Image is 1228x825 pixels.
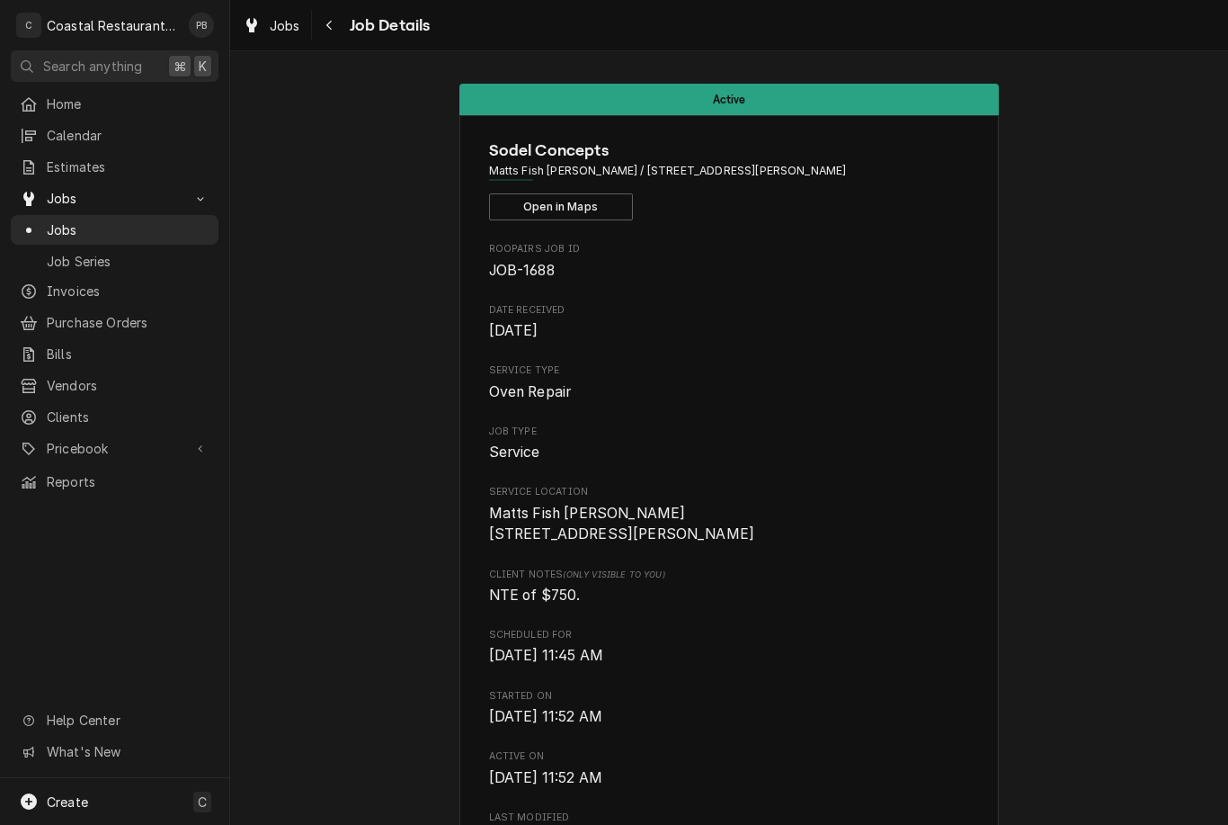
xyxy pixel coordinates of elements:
div: Service Location [489,485,970,545]
span: Address [489,163,970,179]
span: Roopairs Job ID [489,260,970,282]
a: Job Series [11,247,218,276]
span: Last Modified [489,811,970,825]
span: Purchase Orders [47,313,209,332]
span: Vendors [47,376,209,395]
a: Go to Help Center [11,705,218,735]
span: Job Type [489,442,970,463]
span: Name [489,139,970,163]
div: Roopairs Job ID [489,242,970,281]
div: Job Type [489,425,970,463]
span: Invoices [47,282,209,300]
span: Jobs [270,16,300,35]
button: Open in Maps [489,193,633,220]
a: Purchase Orders [11,308,218,337]
a: Go to Pricebook [11,434,218,463]
div: Scheduled For [489,628,970,667]
span: Scheduled For [489,645,970,667]
span: What's New [47,742,208,761]
div: Client Information [489,139,970,220]
span: Started On [489,706,970,728]
span: Service Type [489,381,970,403]
span: Calendar [47,126,209,145]
span: Home [47,94,209,113]
span: Reports [47,472,209,491]
span: Matts Fish [PERSON_NAME] [STREET_ADDRESS][PERSON_NAME] [489,505,755,543]
span: Job Type [489,425,970,439]
div: Started On [489,689,970,728]
span: [DATE] 11:52 AM [489,769,602,786]
span: Date Received [489,320,970,342]
a: Home [11,89,218,119]
button: Navigate back [316,11,344,40]
span: Scheduled For [489,628,970,642]
span: Active [713,94,746,105]
span: [DATE] [489,322,538,339]
a: Jobs [11,215,218,245]
span: Bills [47,345,209,363]
span: Started On [489,689,970,704]
span: Oven Repair [489,383,572,400]
span: JOB-1688 [489,262,555,279]
a: Clients [11,402,218,432]
span: Create [47,794,88,810]
span: Jobs [47,189,182,208]
div: Active On [489,749,970,788]
a: Jobs [236,11,307,40]
span: Service [489,444,540,461]
span: Roopairs Job ID [489,242,970,256]
span: Jobs [47,220,209,239]
span: Service Location [489,503,970,545]
span: Active On [489,749,970,764]
div: Date Received [489,303,970,342]
div: PB [189,13,214,38]
span: Estimates [47,157,209,176]
div: Status [459,84,999,115]
span: Active On [489,767,970,789]
span: Service Type [489,363,970,378]
span: (Only Visible to You) [563,569,664,579]
div: Service Type [489,363,970,402]
a: Invoices [11,276,218,306]
span: [DATE] 11:45 AM [489,647,603,664]
span: C [198,793,207,812]
span: Pricebook [47,439,182,458]
a: Go to Jobs [11,184,218,213]
span: Job Series [47,252,209,271]
span: Date Received [489,303,970,318]
span: Search anything [43,57,142,76]
span: Client Notes [489,568,970,582]
a: Vendors [11,371,218,400]
button: Search anything⌘K [11,50,218,82]
div: Phill Blush's Avatar [189,13,214,38]
span: [object Object] [489,585,970,606]
span: ⌘ [174,57,186,76]
div: Coastal Restaurant Repair [47,16,179,35]
span: [DATE] 11:52 AM [489,708,602,725]
span: K [199,57,207,76]
span: Job Details [344,13,431,38]
div: C [16,13,41,38]
a: Bills [11,339,218,369]
span: Help Center [47,711,208,730]
div: [object Object] [489,568,970,606]
a: Calendar [11,121,218,150]
a: Go to What's New [11,737,218,767]
span: Service Location [489,485,970,499]
span: NTE of $750. [489,587,581,604]
a: Estimates [11,152,218,182]
a: Reports [11,467,218,497]
span: Clients [47,408,209,426]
